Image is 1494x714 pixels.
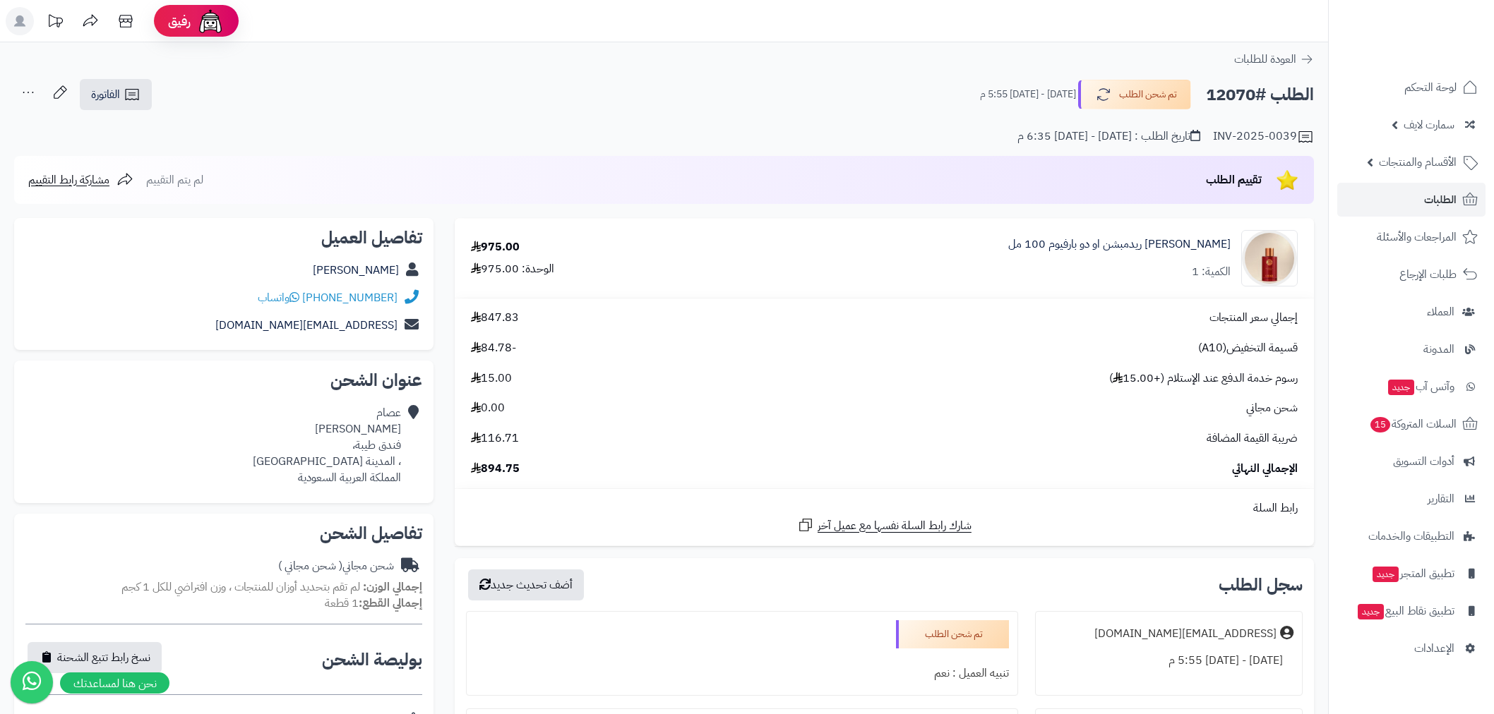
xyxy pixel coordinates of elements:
[278,558,394,574] div: شحن مجاني
[1414,639,1454,658] span: الإعدادات
[1371,564,1454,583] span: تطبيق المتجر
[1399,265,1457,284] span: طلبات الإرجاع
[1337,631,1486,665] a: الإعدادات
[1337,519,1486,553] a: التطبيقات والخدمات
[471,461,520,477] span: 894.75
[1017,128,1200,145] div: تاريخ الطلب : [DATE] - [DATE] 6:35 م
[1368,526,1454,546] span: التطبيقات والخدمات
[1206,80,1314,109] h2: الطلب #12070
[1337,71,1486,104] a: لوحة التحكم
[1198,340,1298,356] span: قسيمة التخفيض(A10)
[471,430,519,447] span: 116.71
[1192,264,1231,280] div: الكمية: 1
[1358,604,1384,619] span: جديد
[253,405,401,485] div: عصام [PERSON_NAME] فندق طيبة، ، المدينة [GEOGRAPHIC_DATA] المملكة العربية السعودية
[28,171,109,188] span: مشاركة رابط التقييم
[1242,230,1297,286] img: 1687361057-red-redemption-ojar-eau-de-parfum-90x90.jpg
[1393,452,1454,471] span: أدوات التسويق
[1337,482,1486,516] a: التقارير
[1387,377,1454,397] span: وآتس آب
[471,310,519,326] span: 847.83
[1246,400,1298,416] span: شحن مجاني
[278,557,342,574] span: ( شحن مجاني )
[25,229,422,246] h2: تفاصيل العميل
[168,13,191,30] span: رفيق
[322,651,422,668] h2: بوليصة الشحن
[1337,407,1486,441] a: السلات المتروكة15
[313,262,399,279] a: [PERSON_NAME]
[1428,489,1454,509] span: التقارير
[146,171,203,188] span: لم يتم التقييم
[460,500,1308,516] div: رابط السلة
[1424,190,1457,210] span: الطلبات
[1337,220,1486,254] a: المراجعات والأسئلة
[28,642,162,673] button: نسخ رابط تتبع الشحنة
[471,370,512,387] span: 15.00
[258,289,299,306] a: واتساب
[797,516,972,534] a: شارك رابط السلة نفسها مع عميل آخر
[1337,557,1486,591] a: تطبيق المتجرجديد
[1404,115,1454,135] span: سمارت لايف
[25,525,422,542] h2: تفاصيل الشحن
[91,86,120,103] span: الفاتورة
[80,79,152,110] a: الفاتورة
[896,620,1009,648] div: تم شحن الطلب
[1337,370,1486,404] a: وآتس آبجديد
[1356,601,1454,621] span: تطبيق نقاط البيع
[1377,227,1457,247] span: المراجعات والأسئلة
[471,340,516,356] span: -84.78
[475,660,1009,687] div: تنبيه العميل : نعم
[1388,380,1414,395] span: جديد
[1398,27,1481,56] img: logo-2.png
[1213,128,1314,145] div: INV-2025-0039
[980,87,1076,102] small: [DATE] - [DATE] 5:55 م
[1234,51,1314,68] a: العودة للطلبات
[1337,444,1486,478] a: أدوات التسويق
[25,372,422,389] h2: عنوان الشحن
[57,649,150,666] span: نسخ رابط تتبع الشحنة
[1078,80,1191,109] button: تم شحن الطلب
[1423,339,1454,359] span: المدونة
[1404,78,1457,97] span: لوحة التحكم
[215,317,398,334] a: [EMAIL_ADDRESS][DOMAIN_NAME]
[1209,310,1298,326] span: إجمالي سعر المنتجات
[1337,594,1486,628] a: تطبيق نقاط البيعجديد
[1219,576,1303,593] h3: سجل الطلب
[1379,152,1457,172] span: الأقسام والمنتجات
[363,579,422,595] strong: إجمالي الوزن:
[121,579,360,595] span: لم تقم بتحديد أوزان للمنتجات ، وزن افتراضي للكل 1 كجم
[1370,416,1391,432] span: 15
[1427,302,1454,322] span: العملاء
[1008,236,1231,253] a: [PERSON_NAME] ريدمبشن او دو بارفيوم 100 مل
[1337,258,1486,291] a: طلبات الإرجاع
[1206,171,1262,188] span: تقييم الطلب
[1373,567,1399,582] span: جديد
[1207,430,1298,447] span: ضريبة القيمة المضافة
[325,595,422,612] small: 1 قطعة
[359,595,422,612] strong: إجمالي القطع:
[471,239,520,255] div: 975.00
[196,7,225,35] img: ai-face.png
[1234,51,1296,68] span: العودة للطلبات
[1232,461,1298,477] span: الإجمالي النهائي
[1094,626,1277,642] div: [EMAIL_ADDRESS][DOMAIN_NAME]
[1337,332,1486,366] a: المدونة
[1044,647,1293,674] div: [DATE] - [DATE] 5:55 م
[28,171,133,188] a: مشاركة رابط التقييم
[1109,370,1298,387] span: رسوم خدمة الدفع عند الإستلام (+15.00 )
[818,518,972,534] span: شارك رابط السلة نفسها مع عميل آخر
[1337,295,1486,329] a: العملاء
[37,7,73,39] a: تحديثات المنصة
[471,261,554,277] div: الوحدة: 975.00
[468,569,584,600] button: أضف تحديث جديد
[1369,414,1457,434] span: السلات المتروكة
[1337,183,1486,217] a: الطلبات
[471,400,505,416] span: 0.00
[302,289,398,306] a: [PHONE_NUMBER]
